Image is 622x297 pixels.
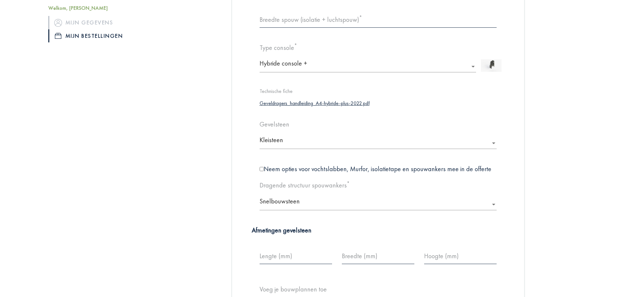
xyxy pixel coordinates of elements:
h5: Welkom, [PERSON_NAME] [48,5,172,11]
a: iconMijn gegevens [48,16,172,29]
label: Dragende structuur spouwankers [260,181,350,189]
label: Technische fiche [260,88,293,95]
label: Type console [260,43,297,52]
strong: Afmetingen gevelsteen [252,226,311,234]
label: Voeg je bouwplannen toe [260,285,327,293]
a: Geveldragers_handleiding_A4-hybride-plus-2022.pdf [260,100,370,107]
img: icon [54,19,62,26]
img: icon [55,33,61,39]
img: hc-plus1.jpeg [481,59,502,72]
label: Gevelsteen [260,120,289,128]
div: Neem opties voor vochtslabben, Murfor, isolatietape en spouwankers mee in de offerte [255,165,502,173]
a: iconMijn bestellingen [48,29,172,42]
